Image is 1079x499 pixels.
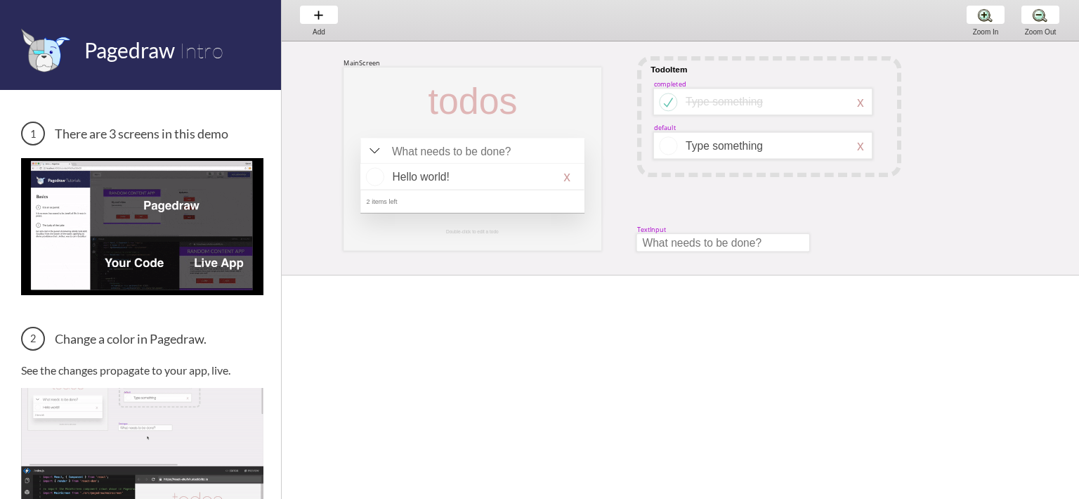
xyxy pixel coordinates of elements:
[978,8,993,22] img: zoom-plus.png
[21,327,263,351] h3: Change a color in Pagedraw.
[84,37,175,63] span: Pagedraw
[654,79,686,88] div: completed
[21,28,70,72] img: favicon.png
[344,58,380,67] div: MainScreen
[21,122,263,145] h3: There are 3 screens in this demo
[21,158,263,294] img: 3 screens
[857,138,864,153] div: x
[179,37,223,63] span: Intro
[1033,8,1047,22] img: zoom-minus.png
[857,94,864,110] div: x
[959,28,1012,36] div: Zoom In
[292,28,346,36] div: Add
[637,225,666,233] div: TextInput
[1014,28,1067,36] div: Zoom Out
[21,363,263,377] p: See the changes propagate to your app, live.
[311,8,326,22] img: baseline-add-24px.svg
[654,124,676,132] div: default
